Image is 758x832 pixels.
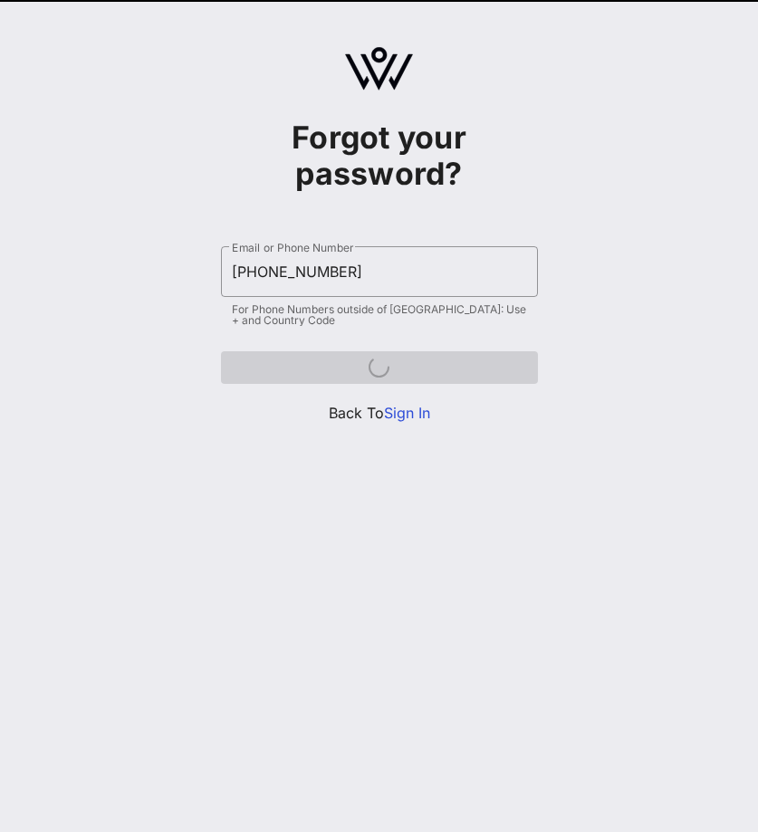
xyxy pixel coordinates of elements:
[221,120,538,192] h1: Forgot your password?
[232,304,527,326] div: For Phone Numbers outside of [GEOGRAPHIC_DATA]: Use + and Country Code
[345,47,413,91] img: logo.svg
[221,402,538,424] p: Back To
[232,241,353,254] label: Email or Phone Number
[384,404,430,422] a: Sign In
